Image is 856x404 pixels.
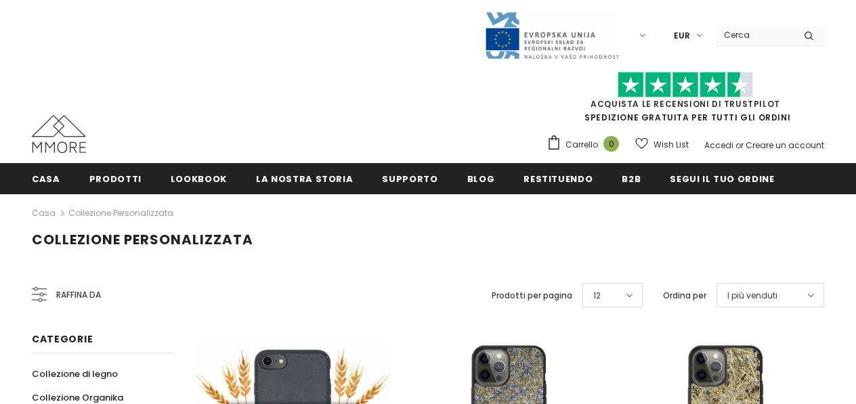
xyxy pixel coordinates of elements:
img: Javni Razpis [484,11,620,60]
span: La nostra storia [256,173,353,185]
span: Collezione di legno [32,367,118,380]
span: Casa [32,173,60,185]
span: Prodotti [89,173,142,185]
span: SPEDIZIONE GRATUITA PER TUTTI GLI ORDINI [547,78,824,123]
a: Wish List [635,133,689,156]
a: Creare un account [746,139,824,151]
a: Accedi [704,139,733,151]
a: Segui il tuo ordine [670,163,774,194]
label: Prodotti per pagina [492,289,572,302]
span: Lookbook [171,173,227,185]
a: Collezione personalizzata [68,207,173,219]
span: supporto [382,173,437,185]
a: La nostra storia [256,163,353,194]
input: Search Site [716,25,794,45]
a: Prodotti [89,163,142,194]
span: Carrello [565,138,598,152]
span: Collezione personalizzata [32,230,253,249]
span: EUR [674,29,690,43]
span: Segui il tuo ordine [670,173,774,185]
a: Restituendo [523,163,593,194]
a: Acquista le recensioni di TrustPilot [591,98,780,110]
a: Collezione di legno [32,362,118,386]
a: Casa [32,205,56,221]
span: Blog [467,173,495,185]
a: B2B [622,163,641,194]
span: Wish List [654,138,689,152]
a: supporto [382,163,437,194]
span: Restituendo [523,173,593,185]
span: 0 [603,136,619,152]
a: Carrello 0 [547,135,626,155]
span: Categorie [32,332,93,346]
span: I più venduti [727,289,777,302]
a: Blog [467,163,495,194]
a: Javni Razpis [484,29,620,41]
img: Casi MMORE [32,115,86,153]
span: Collezione Organika [32,391,123,404]
a: Lookbook [171,163,227,194]
img: Fidati di Pilot Stars [618,72,753,98]
span: Raffina da [56,288,101,302]
label: Ordina per [663,289,706,302]
span: or [735,139,744,151]
span: B2B [622,173,641,185]
span: 12 [593,289,601,302]
a: Casa [32,163,60,194]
